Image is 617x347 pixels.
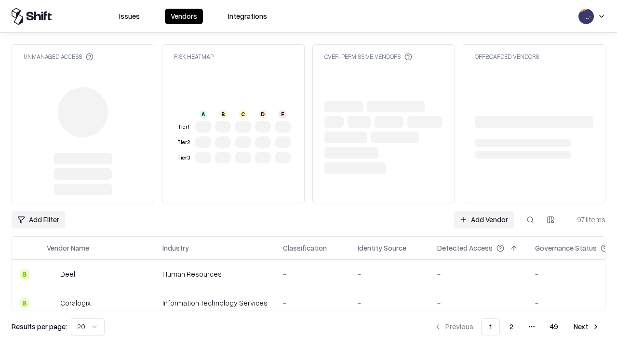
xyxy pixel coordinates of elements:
div: Coralogix [60,298,91,308]
button: Vendors [165,9,203,24]
div: - [283,269,342,279]
div: Tier 2 [176,138,191,147]
button: 49 [542,318,566,335]
div: Offboarded Vendors [475,53,539,61]
nav: pagination [428,318,605,335]
p: Results per page: [12,321,67,332]
div: Risk Heatmap [174,53,214,61]
div: - [437,298,520,308]
button: Next [568,318,605,335]
div: - [358,298,422,308]
div: - [358,269,422,279]
button: Issues [113,9,146,24]
div: B [219,110,227,118]
div: B [20,269,29,279]
div: - [283,298,342,308]
div: Human Resources [162,269,268,279]
div: Over-Permissive Vendors [324,53,412,61]
button: Add Filter [12,211,65,228]
div: Industry [162,243,189,253]
a: Add Vendor [454,211,514,228]
div: Deel [60,269,75,279]
div: Tier 3 [176,154,191,162]
div: Tier 1 [176,123,191,131]
div: 971 items [567,214,605,225]
button: Integrations [222,9,273,24]
img: Coralogix [47,298,56,308]
div: F [279,110,286,118]
div: Detected Access [437,243,493,253]
div: Classification [283,243,327,253]
div: Vendor Name [47,243,89,253]
div: C [239,110,247,118]
div: Unmanaged Access [24,53,94,61]
div: Governance Status [535,243,597,253]
div: B [20,298,29,308]
div: Identity Source [358,243,406,253]
div: D [259,110,267,118]
div: Information Technology Services [162,298,268,308]
img: Deel [47,269,56,279]
button: 2 [502,318,521,335]
div: A [200,110,207,118]
button: 1 [481,318,500,335]
div: - [437,269,520,279]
